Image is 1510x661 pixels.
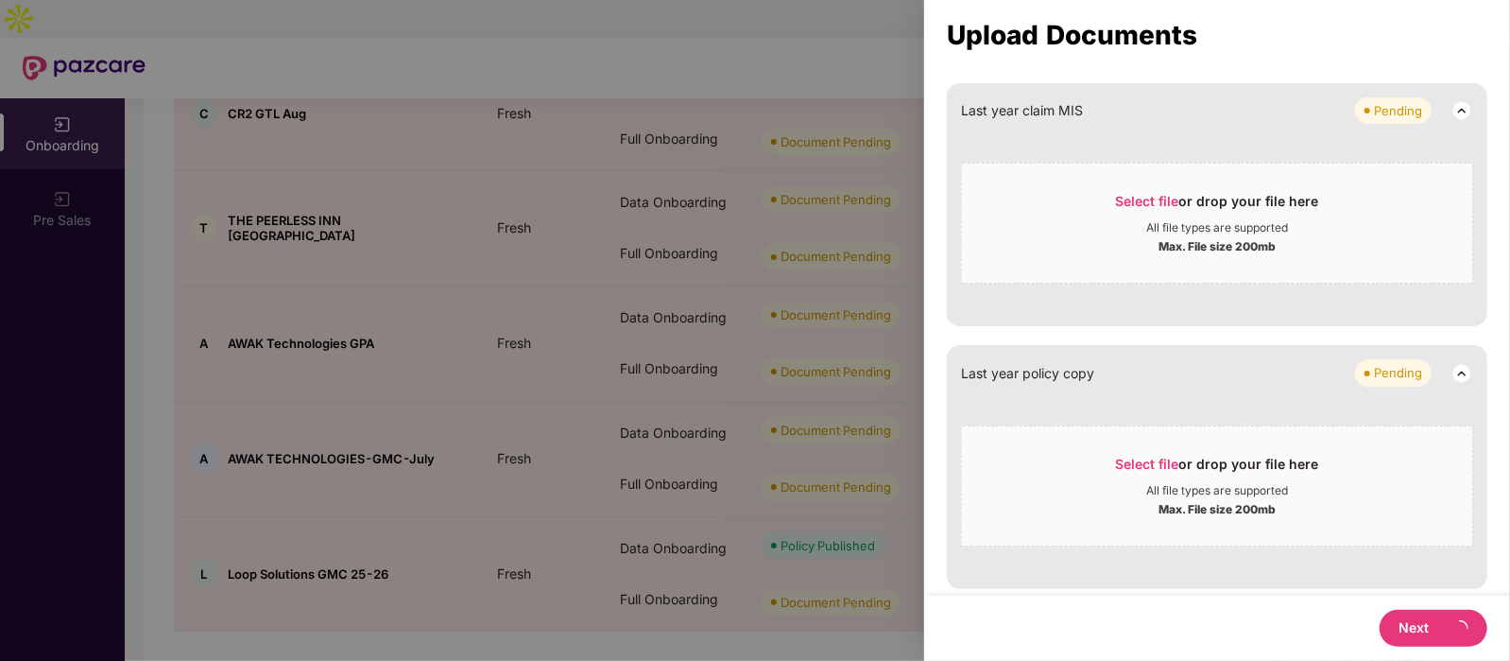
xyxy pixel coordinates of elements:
div: All file types are supported [1146,220,1288,235]
span: Select file [1116,193,1179,209]
img: svg+xml;base64,PHN2ZyB3aWR0aD0iMjQiIGhlaWdodD0iMjQiIHZpZXdCb3g9IjAgMCAyNCAyNCIgZmlsbD0ibm9uZSIgeG... [1450,362,1473,385]
div: Max. File size 200mb [1158,235,1276,254]
span: Select fileor drop your file hereAll file types are supportedMax. File size 200mb [962,441,1472,531]
img: svg+xml;base64,PHN2ZyB3aWR0aD0iMjQiIGhlaWdodD0iMjQiIHZpZXdCb3g9IjAgMCAyNCAyNCIgZmlsbD0ibm9uZSIgeG... [1450,99,1473,122]
button: Next loading [1380,610,1487,647]
span: Select fileor drop your file hereAll file types are supportedMax. File size 200mb [962,178,1472,269]
div: Max. File size 200mb [1158,498,1276,517]
span: Select file [1116,456,1179,472]
div: Pending [1374,101,1422,120]
span: Last year policy copy [961,363,1094,384]
span: Last year claim MIS [961,100,1083,121]
div: All file types are supported [1146,483,1288,498]
div: or drop your file here [1116,192,1319,220]
span: loading [1450,618,1469,638]
div: or drop your file here [1116,455,1319,483]
div: Upload Documents [947,25,1487,45]
div: Pending [1374,363,1422,382]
